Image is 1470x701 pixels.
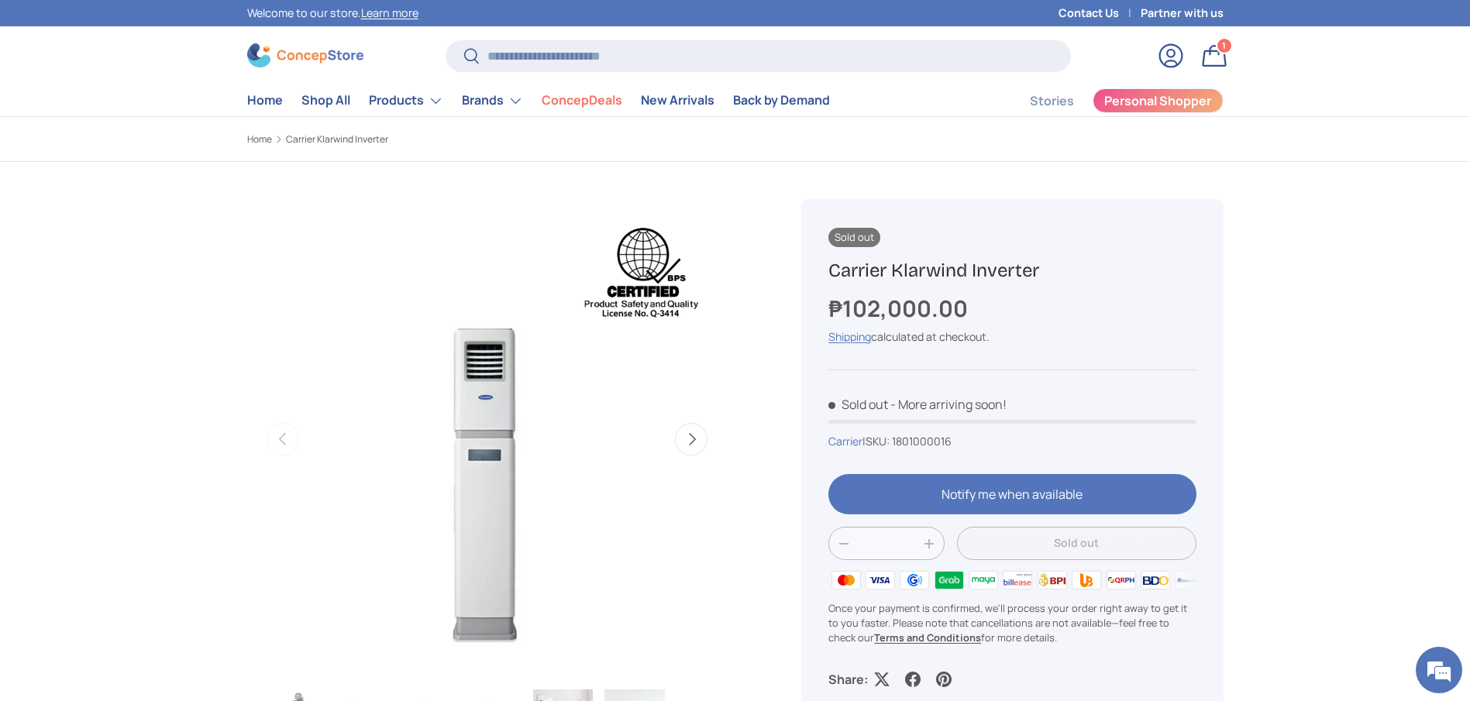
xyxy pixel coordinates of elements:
a: Home [247,85,283,115]
img: qrph [1103,568,1138,591]
img: bdo [1138,568,1172,591]
p: - More arriving soon! [890,396,1007,413]
img: master [828,568,862,591]
img: billease [1000,568,1035,591]
strong: ₱102,000.00 [828,293,972,324]
img: maya [966,568,1000,591]
a: Stories [1030,86,1074,116]
span: Sold out [828,396,888,413]
a: Back by Demand [733,85,830,115]
span: Sold out [828,228,880,247]
nav: Primary [247,85,830,116]
summary: Products [360,85,453,116]
a: Brands [462,85,523,116]
img: ubp [1069,568,1103,591]
img: visa [863,568,897,591]
summary: Brands [453,85,532,116]
span: | [862,434,952,448]
p: Share: [828,670,868,689]
a: ConcepDeals [542,85,622,115]
div: calculated at checkout. [828,328,1196,345]
span: 1 [1222,40,1226,51]
nav: Secondary [993,85,1224,116]
img: metrobank [1172,568,1207,591]
h1: Carrier Klarwind Inverter [828,259,1196,283]
a: Terms and Conditions [874,631,981,644]
a: Learn more [361,5,418,20]
p: Once your payment is confirmed, we'll process your order right away to get it to you faster. Plea... [828,601,1196,646]
button: Sold out [957,527,1196,560]
img: gcash [897,568,931,591]
span: Personal Shopper [1104,94,1211,107]
img: ConcepStore [247,43,363,67]
a: Carrier Klarwind Inverter [286,135,388,144]
a: Partner with us [1141,5,1224,22]
img: grabpay [931,568,966,591]
p: Welcome to our store. [247,5,418,22]
a: New Arrivals [641,85,714,115]
a: Home [247,135,272,144]
a: Contact Us [1059,5,1141,22]
a: Products [369,85,443,116]
a: Personal Shopper [1093,88,1224,113]
a: Shop All [301,85,350,115]
span: SKU: [866,434,890,448]
a: Carrier [828,434,862,448]
span: 1801000016 [892,434,952,448]
img: bpi [1035,568,1069,591]
nav: Breadcrumbs [247,132,765,146]
a: Shipping [828,329,871,344]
